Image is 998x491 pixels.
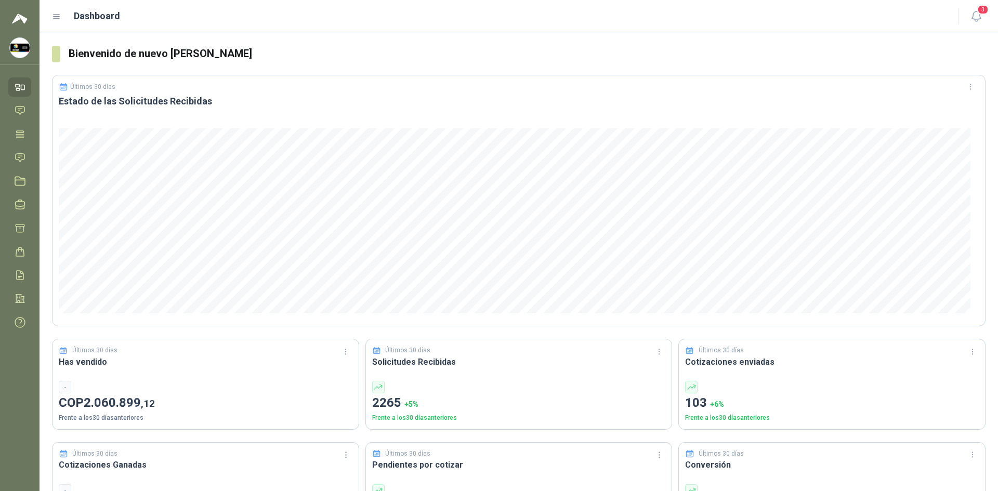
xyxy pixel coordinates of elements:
[372,458,666,471] h3: Pendientes por cotizar
[59,355,352,368] h3: Has vendido
[685,413,979,423] p: Frente a los 30 días anteriores
[685,393,979,413] p: 103
[967,7,986,26] button: 3
[59,413,352,423] p: Frente a los 30 días anteriores
[404,400,418,408] span: + 5 %
[59,458,352,471] h3: Cotizaciones Ganadas
[84,395,155,410] span: 2.060.899
[72,449,117,459] p: Últimos 30 días
[372,413,666,423] p: Frente a los 30 días anteriores
[385,346,430,355] p: Últimos 30 días
[10,38,30,58] img: Company Logo
[72,346,117,355] p: Últimos 30 días
[372,393,666,413] p: 2265
[59,95,979,108] h3: Estado de las Solicitudes Recibidas
[699,449,744,459] p: Últimos 30 días
[385,449,430,459] p: Últimos 30 días
[372,355,666,368] h3: Solicitudes Recibidas
[977,5,989,15] span: 3
[59,381,71,393] div: -
[141,397,155,409] span: ,12
[70,83,115,90] p: Últimos 30 días
[69,46,986,62] h3: Bienvenido de nuevo [PERSON_NAME]
[12,12,28,25] img: Logo peakr
[685,355,979,368] h3: Cotizaciones enviadas
[710,400,724,408] span: + 6 %
[699,346,744,355] p: Últimos 30 días
[74,9,120,23] h1: Dashboard
[685,458,979,471] h3: Conversión
[59,393,352,413] p: COP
